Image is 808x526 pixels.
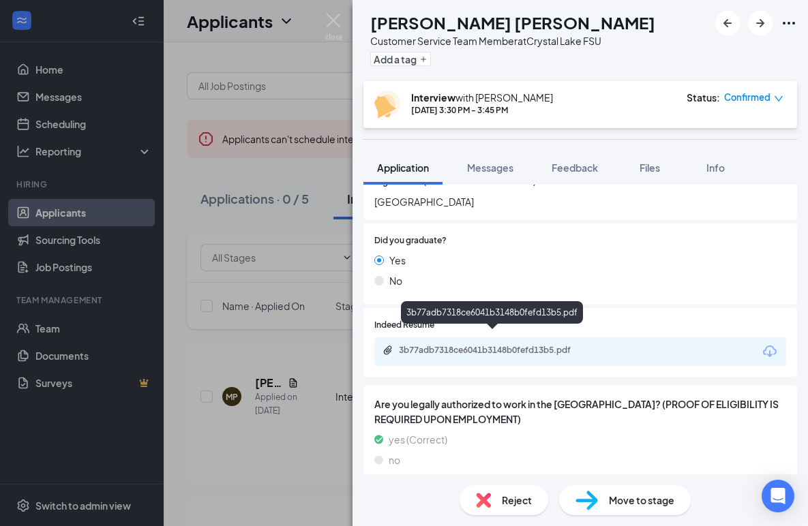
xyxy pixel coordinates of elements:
[762,480,794,512] div: Open Intercom Messenger
[781,15,797,31] svg: Ellipses
[419,55,428,63] svg: Plus
[719,15,736,31] svg: ArrowLeftNew
[370,34,655,48] div: Customer Service Team Member at Crystal Lake FSU
[552,161,598,174] span: Feedback
[687,91,720,104] div: Status :
[383,345,603,358] a: Paperclip3b77adb7318ce6041b3148b0fefd13b5.pdf
[389,432,447,447] span: yes (Correct)
[389,253,406,268] span: Yes
[370,11,655,34] h1: [PERSON_NAME] [PERSON_NAME]
[411,91,553,104] div: with [PERSON_NAME]
[715,11,740,35] button: ArrowLeftNew
[374,194,786,209] span: [GEOGRAPHIC_DATA]
[502,493,532,508] span: Reject
[370,52,431,66] button: PlusAdd a tag
[399,345,590,356] div: 3b77adb7318ce6041b3148b0fefd13b5.pdf
[640,161,660,174] span: Files
[706,161,725,174] span: Info
[724,91,770,104] span: Confirmed
[467,161,513,174] span: Messages
[411,91,455,104] b: Interview
[762,343,778,360] svg: Download
[389,273,402,288] span: No
[383,345,393,356] svg: Paperclip
[377,161,429,174] span: Application
[374,234,447,247] span: Did you graduate?
[609,493,674,508] span: Move to stage
[401,301,583,324] div: 3b77adb7318ce6041b3148b0fefd13b5.pdf
[389,452,400,467] span: no
[774,94,783,104] span: down
[374,397,786,427] span: Are you legally authorized to work in the [GEOGRAPHIC_DATA]? (PROOF OF ELIGIBILITY IS REQUIRED UP...
[748,11,773,35] button: ArrowRight
[411,104,553,116] div: [DATE] 3:30 PM - 3:45 PM
[374,319,434,332] span: Indeed Resume
[752,15,768,31] svg: ArrowRight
